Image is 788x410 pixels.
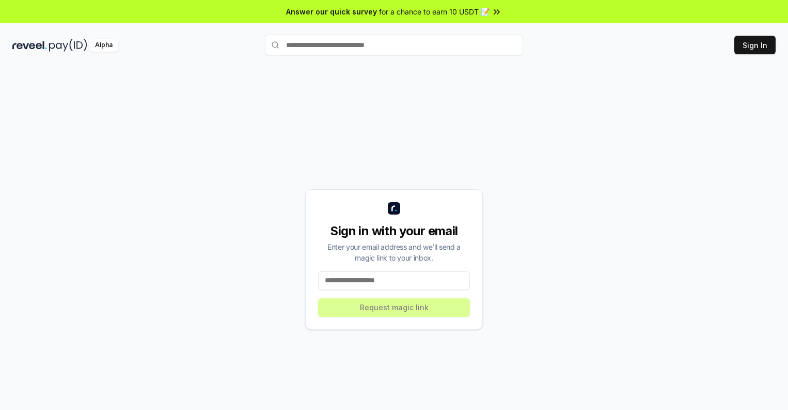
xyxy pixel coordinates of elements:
[318,223,470,239] div: Sign in with your email
[89,39,118,52] div: Alpha
[49,39,87,52] img: pay_id
[12,39,47,52] img: reveel_dark
[318,241,470,263] div: Enter your email address and we’ll send a magic link to your inbox.
[286,6,377,17] span: Answer our quick survey
[379,6,490,17] span: for a chance to earn 10 USDT 📝
[734,36,776,54] button: Sign In
[388,202,400,215] img: logo_small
